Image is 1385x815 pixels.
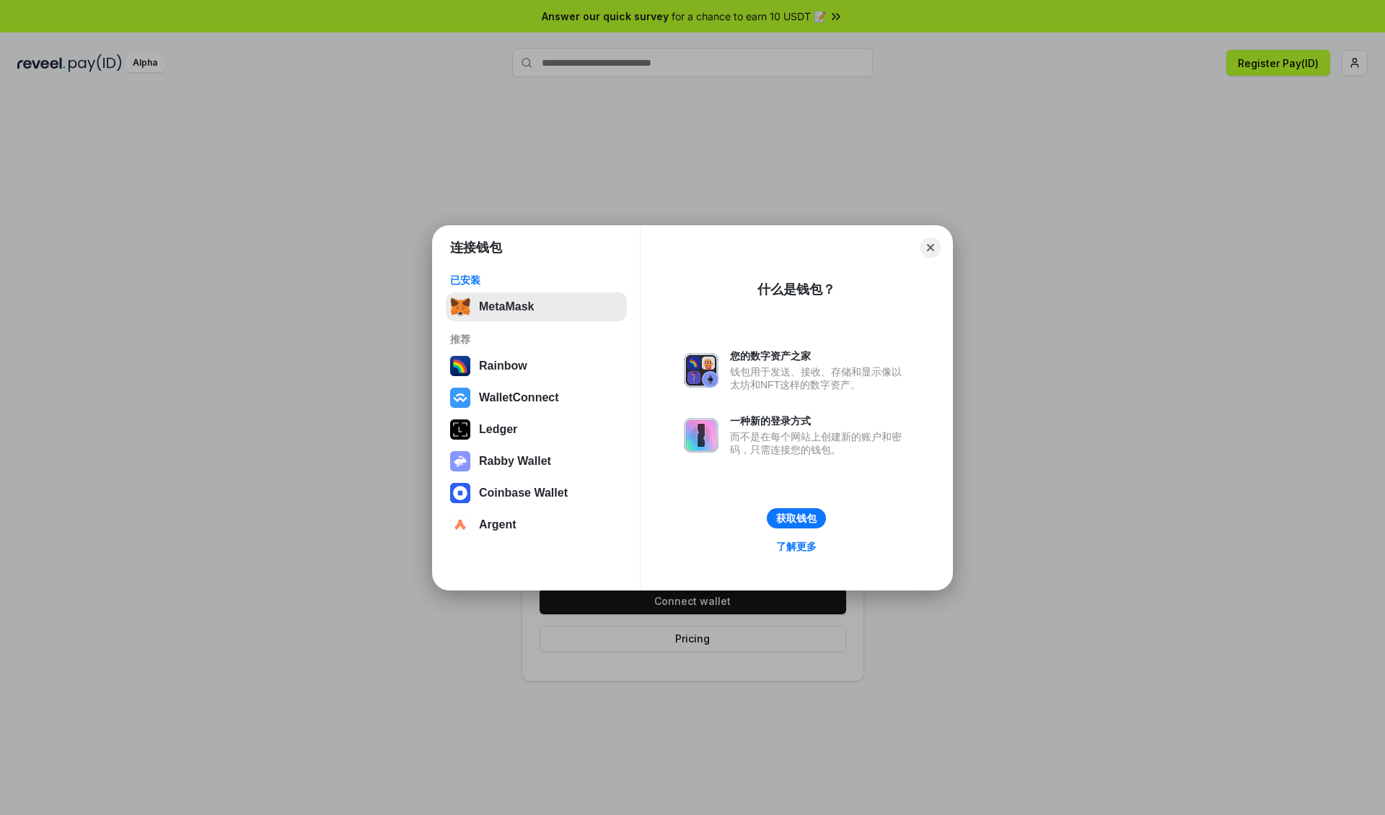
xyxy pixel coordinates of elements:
[479,300,534,313] div: MetaMask
[450,356,470,376] img: svg+xml,%3Csvg%20width%3D%22120%22%20height%3D%22120%22%20viewBox%3D%220%200%20120%20120%22%20fil...
[450,515,470,535] img: svg+xml,%3Csvg%20width%3D%2228%22%20height%3D%2228%22%20viewBox%3D%220%200%2028%2028%22%20fill%3D...
[446,510,627,539] button: Argent
[479,487,568,500] div: Coinbase Wallet
[450,483,470,503] img: svg+xml,%3Csvg%20width%3D%2228%22%20height%3D%2228%22%20viewBox%3D%220%200%2028%2028%22%20fill%3D...
[684,418,718,453] img: svg+xml,%3Csvg%20xmlns%3D%22http%3A%2F%2Fwww.w3.org%2F2000%2Fsvg%22%20fill%3D%22none%22%20viewBox...
[450,333,623,346] div: 推荐
[446,383,627,412] button: WalletConnect
[450,388,470,408] img: svg+xml,%3Csvg%20width%3D%2228%22%20height%3D%2228%22%20viewBox%3D%220%200%2028%2028%22%20fill%3D...
[446,352,627,380] button: Rainbow
[446,415,627,444] button: Ledger
[446,479,627,507] button: Coinbase Wallet
[768,537,825,556] a: 了解更多
[479,423,517,436] div: Ledger
[757,281,835,298] div: 什么是钱包？
[730,349,909,362] div: 您的数字资产之家
[920,237,941,258] button: Close
[446,292,627,321] button: MetaMask
[776,512,817,525] div: 获取钱包
[730,365,909,391] div: 钱包用于发送、接收、存储和显示像以太坊和NFT这样的数字资产。
[730,430,909,456] div: 而不是在每个网站上创建新的账户和密码，只需连接您的钱包。
[479,391,559,404] div: WalletConnect
[730,414,909,427] div: 一种新的登录方式
[450,239,502,256] h1: 连接钱包
[776,540,817,553] div: 了解更多
[450,297,470,317] img: svg+xml,%3Csvg%20fill%3D%22none%22%20height%3D%2233%22%20viewBox%3D%220%200%2035%2033%22%20width%...
[450,419,470,440] img: svg+xml,%3Csvg%20xmlns%3D%22http%3A%2F%2Fwww.w3.org%2F2000%2Fsvg%22%20width%3D%2228%22%20height%3...
[767,508,826,528] button: 获取钱包
[479,518,516,531] div: Argent
[450,451,470,471] img: svg+xml,%3Csvg%20xmlns%3D%22http%3A%2F%2Fwww.w3.org%2F2000%2Fsvg%22%20fill%3D%22none%22%20viewBox...
[479,455,551,468] div: Rabby Wallet
[450,274,623,287] div: 已安装
[479,359,527,372] div: Rainbow
[684,353,718,388] img: svg+xml,%3Csvg%20xmlns%3D%22http%3A%2F%2Fwww.w3.org%2F2000%2Fsvg%22%20fill%3D%22none%22%20viewBox...
[446,447,627,476] button: Rabby Wallet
